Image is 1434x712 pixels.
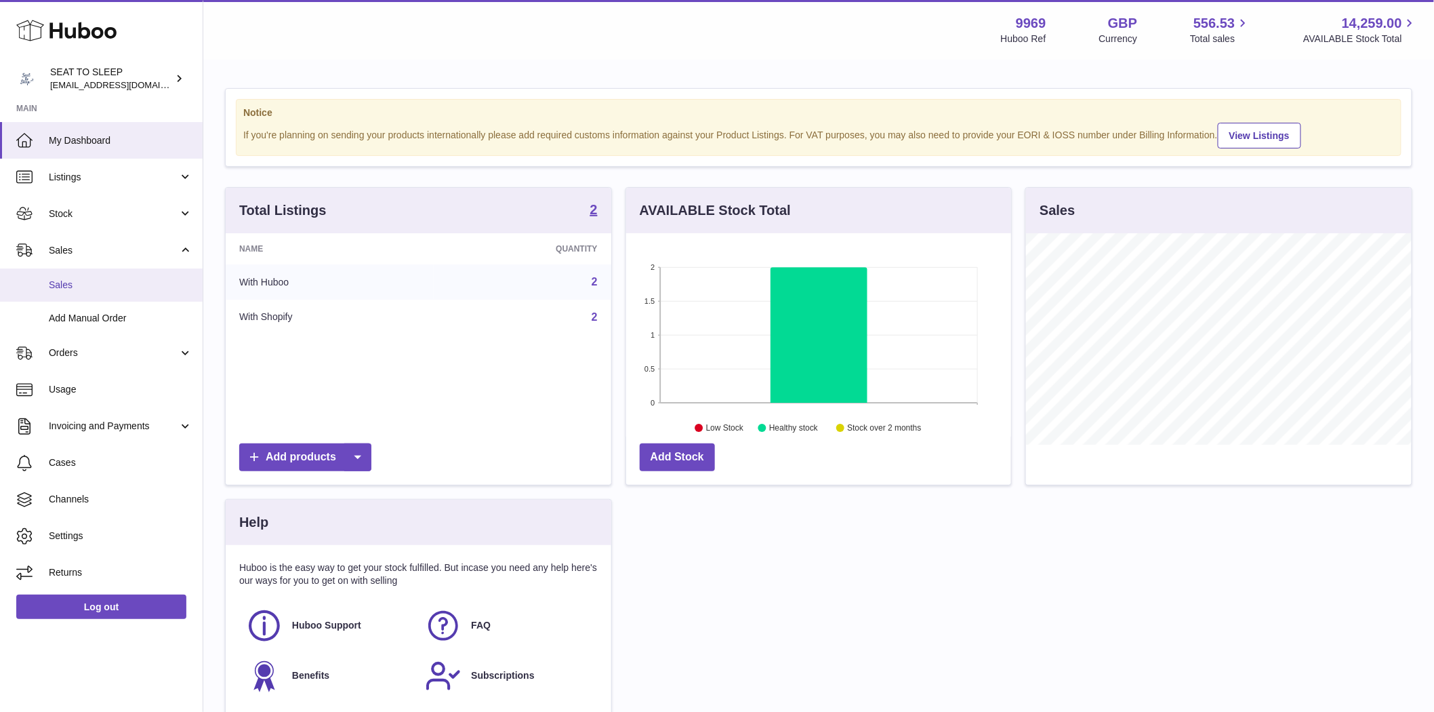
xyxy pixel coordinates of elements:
[1099,33,1138,45] div: Currency
[246,658,411,694] a: Benefits
[239,561,598,587] p: Huboo is the easy way to get your stock fulfilled. But incase you need any help here's our ways f...
[243,106,1394,119] strong: Notice
[640,201,791,220] h3: AVAILABLE Stock Total
[50,66,172,92] div: SEAT TO SLEEP
[769,424,819,433] text: Healthy stock
[1108,14,1137,33] strong: GBP
[49,171,178,184] span: Listings
[706,424,744,433] text: Low Stock
[1190,14,1250,45] a: 556.53 Total sales
[425,658,590,694] a: Subscriptions
[592,276,598,288] a: 2
[49,530,192,542] span: Settings
[640,443,715,471] a: Add Stock
[49,456,192,469] span: Cases
[292,619,361,632] span: Huboo Support
[471,669,534,682] span: Subscriptions
[49,279,192,292] span: Sales
[1218,123,1301,149] a: View Listings
[434,233,611,264] th: Quantity
[49,207,178,220] span: Stock
[49,312,192,325] span: Add Manual Order
[425,608,590,644] a: FAQ
[1193,14,1235,33] span: 556.53
[1001,33,1046,45] div: Huboo Ref
[590,203,598,219] a: 2
[239,201,327,220] h3: Total Listings
[49,420,178,433] span: Invoicing and Payments
[1303,33,1418,45] span: AVAILABLE Stock Total
[1303,14,1418,45] a: 14,259.00 AVAILABLE Stock Total
[49,244,178,257] span: Sales
[292,669,329,682] span: Benefits
[50,79,199,90] span: [EMAIL_ADDRESS][DOMAIN_NAME]
[226,300,434,335] td: With Shopify
[1016,14,1046,33] strong: 9969
[644,365,655,373] text: 0.5
[644,297,655,305] text: 1.5
[226,233,434,264] th: Name
[1190,33,1250,45] span: Total sales
[243,121,1394,149] div: If you're planning on sending your products internationally please add required customs informati...
[1342,14,1402,33] span: 14,259.00
[49,347,178,359] span: Orders
[1040,201,1075,220] h3: Sales
[239,443,371,471] a: Add products
[49,383,192,396] span: Usage
[49,566,192,579] span: Returns
[847,424,921,433] text: Stock over 2 months
[226,264,434,300] td: With Huboo
[592,311,598,323] a: 2
[590,203,598,216] strong: 2
[246,608,411,644] a: Huboo Support
[239,513,268,532] h3: Help
[16,595,186,619] a: Log out
[49,134,192,147] span: My Dashboard
[651,331,655,339] text: 1
[651,263,655,271] text: 2
[471,619,491,632] span: FAQ
[651,399,655,407] text: 0
[16,68,37,89] img: internalAdmin-9969@internal.huboo.com
[49,493,192,506] span: Channels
